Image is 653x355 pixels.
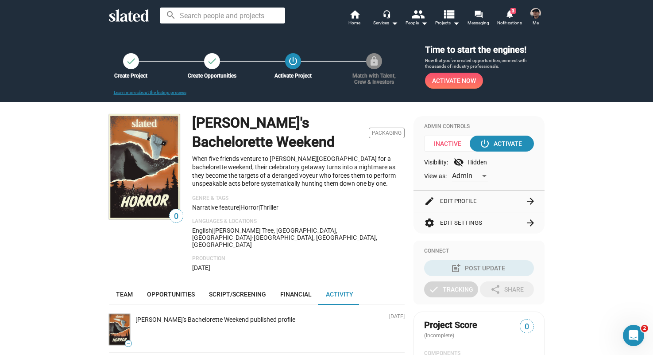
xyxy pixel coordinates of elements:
[116,291,133,298] span: Team
[432,73,476,89] span: Activate Now
[348,18,360,28] span: Home
[192,255,405,262] p: Production
[285,53,301,69] button: Activate Project
[435,18,460,28] span: Projects
[424,136,478,152] span: Inactive
[192,204,239,211] span: Narrative feature
[424,191,534,212] button: Edit Profile
[505,9,514,18] mat-icon: notifications
[411,8,424,20] mat-icon: people
[533,18,539,28] span: Me
[239,204,240,211] span: |
[192,234,377,248] span: [GEOGRAPHIC_DATA], [GEOGRAPHIC_DATA], [GEOGRAPHIC_DATA]
[641,325,648,332] span: 2
[424,332,456,339] span: (incomplete)
[147,291,195,298] span: Opportunities
[339,9,370,28] a: Home
[525,196,536,207] mat-icon: arrow_forward
[183,73,241,79] div: Create Opportunities
[240,204,259,211] span: Horror
[370,9,401,28] button: Services
[425,44,545,56] h3: Time to start the engines!
[452,260,505,276] div: Post Update
[429,281,473,297] div: Tracking
[419,18,429,28] mat-icon: arrow_drop_down
[109,114,180,219] img: Jane's Bachelorette Weekend
[424,123,534,130] div: Admin Controls
[451,18,461,28] mat-icon: arrow_drop_down
[425,73,483,89] button: Activate Now
[160,8,285,23] input: Search people and projects
[432,9,463,28] button: Projects
[114,90,186,95] a: Learn more about the listing process
[209,291,266,298] span: Script/Screening
[288,56,298,66] mat-icon: power_settings_new
[273,284,319,305] a: Financial
[207,56,217,66] mat-icon: check
[424,281,478,297] button: Tracking
[140,284,202,305] a: Opportunities
[424,157,534,168] div: Visibility: Hidden
[349,9,360,20] mat-icon: home
[280,291,312,298] span: Financial
[451,263,461,273] mat-icon: post_add
[383,10,390,18] mat-icon: headset_mic
[424,319,477,331] span: Project Score
[369,128,405,138] span: Packaging
[202,284,273,305] a: Script/Screening
[126,56,136,66] mat-icon: check
[474,10,483,18] mat-icon: forum
[479,138,490,149] mat-icon: power_settings_new
[623,325,644,346] iframe: Intercom live chat
[480,281,534,297] button: Share
[192,227,337,241] span: [PERSON_NAME] Tree, [GEOGRAPHIC_DATA], [GEOGRAPHIC_DATA]
[326,291,353,298] span: Activity
[425,58,545,70] p: Now that you’ve created opportunities, connect with thousands of industry professionals.
[109,314,130,345] img: Jane's Bachelorette Weekend
[192,264,210,271] span: [DATE]
[204,53,220,69] a: Create Opportunities
[424,260,534,276] button: Post Update
[192,218,405,225] p: Languages & Locations
[424,248,534,255] div: Connect
[497,18,522,28] span: Notifications
[319,284,360,305] a: Activity
[264,73,322,79] div: Activate Project
[481,136,522,152] div: Activate
[429,284,439,295] mat-icon: check
[373,18,398,28] div: Services
[463,9,494,28] a: Messaging
[192,195,405,202] p: Genre & Tags
[109,284,140,305] a: Team
[401,9,432,28] button: People
[490,281,524,297] div: Share
[530,8,541,19] img: Jack Ruefli
[494,9,525,28] a: 3Notifications
[406,18,428,28] div: People
[452,172,472,180] span: Admin
[453,157,464,168] mat-icon: visibility_off
[424,218,435,228] mat-icon: settings
[520,321,533,333] span: 0
[490,284,501,295] mat-icon: share
[525,218,536,228] mat-icon: arrow_forward
[424,172,447,180] span: View as:
[170,211,183,222] span: 0
[192,113,365,151] h1: [PERSON_NAME]'s Bachelorette Weekend
[424,212,534,234] button: Edit Settings
[252,234,254,241] span: ·
[259,204,260,211] span: |
[442,8,455,20] mat-icon: view_list
[389,313,405,320] p: [DATE]
[389,18,400,28] mat-icon: arrow_drop_down
[125,341,131,346] span: —
[212,227,213,234] span: |
[424,196,435,207] mat-icon: edit
[470,136,534,152] button: Activate
[510,8,516,14] span: 3
[192,227,212,234] span: English
[135,316,295,324] div: [PERSON_NAME]'s Bachelorette Weekend published profile
[102,73,160,79] div: Create Project
[260,204,278,211] span: Thriller
[192,155,405,187] p: When five friends venture to [PERSON_NAME][GEOGRAPHIC_DATA] for a bachelorette weekend, their cel...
